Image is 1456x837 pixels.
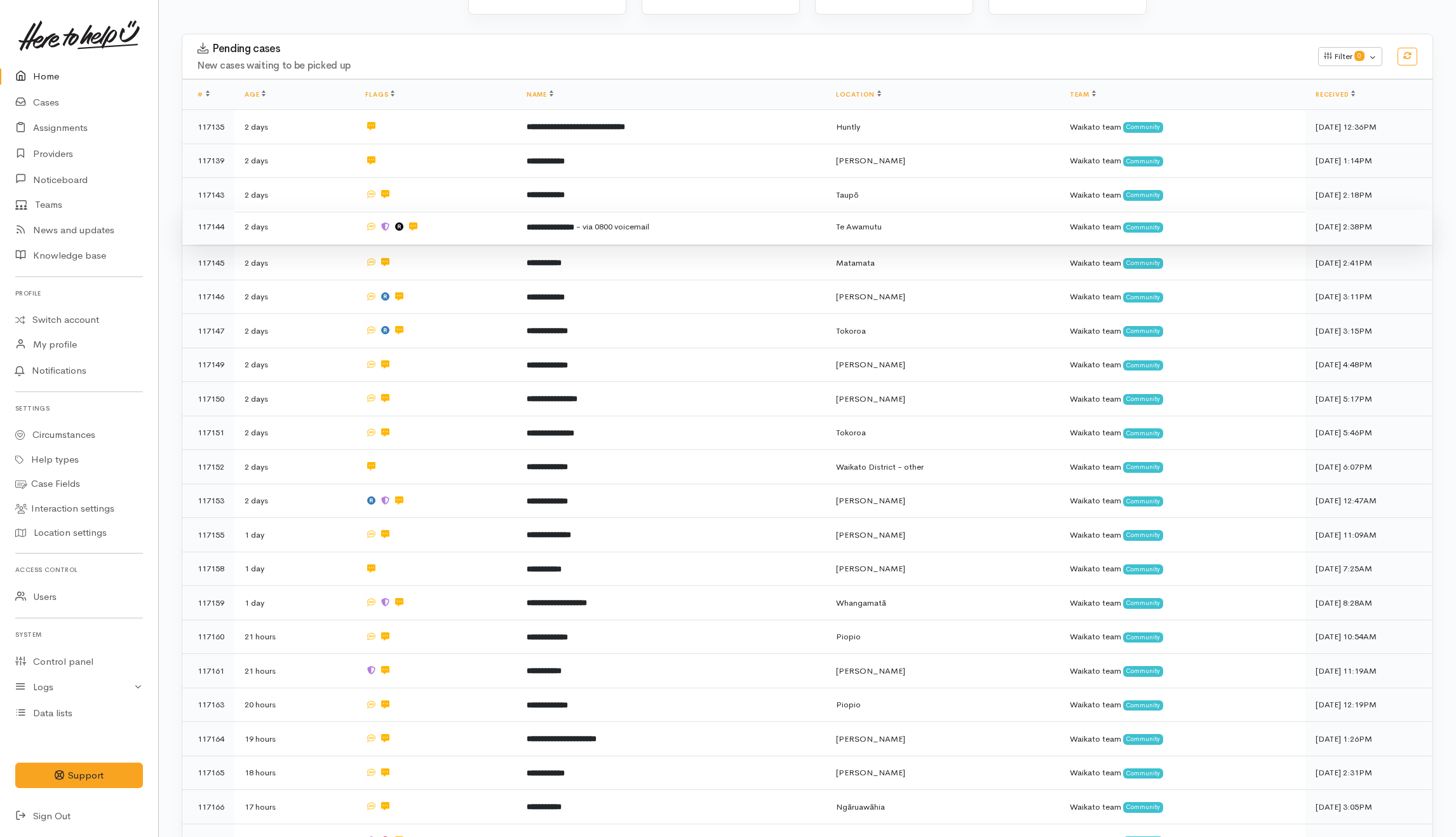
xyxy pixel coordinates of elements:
[1123,632,1163,643] span: Community
[1123,292,1163,303] span: Community
[182,348,234,382] td: 117149
[1060,586,1305,620] td: Waikato team
[182,314,234,348] td: 117147
[1070,90,1096,99] a: Team
[1318,47,1382,66] button: Filter0
[1123,564,1163,575] span: Community
[1060,790,1305,824] td: Waikato team
[182,280,234,314] td: 117146
[182,586,234,620] td: 117159
[836,393,905,404] span: [PERSON_NAME]
[1305,382,1432,416] td: [DATE] 5:17PM
[234,280,355,314] td: 2 days
[1305,110,1432,144] td: [DATE] 12:36PM
[1123,156,1163,167] span: Community
[182,178,234,212] td: 117143
[182,518,234,552] td: 117155
[836,221,882,232] span: Te Awamutu
[1305,722,1432,756] td: [DATE] 1:26PM
[1060,722,1305,756] td: Waikato team
[1123,598,1163,608] span: Community
[836,427,866,438] span: Tokoroa
[1123,802,1163,812] span: Community
[1305,210,1432,244] td: [DATE] 2:38PM
[1060,110,1305,144] td: Waikato team
[836,529,905,540] span: [PERSON_NAME]
[1060,552,1305,586] td: Waikato team
[1123,122,1163,132] span: Community
[527,90,553,99] a: Name
[836,359,905,370] span: [PERSON_NAME]
[1354,51,1365,61] span: 0
[836,155,905,166] span: [PERSON_NAME]
[1305,416,1432,450] td: [DATE] 5:46PM
[836,767,905,778] span: [PERSON_NAME]
[1305,314,1432,348] td: [DATE] 3:15PM
[1060,756,1305,790] td: Waikato team
[1305,450,1432,484] td: [DATE] 6:07PM
[1060,450,1305,484] td: Waikato team
[1305,756,1432,790] td: [DATE] 2:31PM
[234,416,355,450] td: 2 days
[1305,518,1432,552] td: [DATE] 11:09AM
[182,246,234,280] td: 117145
[182,484,234,518] td: 117153
[1305,552,1432,586] td: [DATE] 7:25AM
[1305,620,1432,654] td: [DATE] 10:54AM
[1123,428,1163,439] span: Community
[182,144,234,178] td: 117139
[836,563,905,574] span: [PERSON_NAME]
[182,688,234,722] td: 117163
[1305,790,1432,824] td: [DATE] 3:05PM
[836,665,905,676] span: [PERSON_NAME]
[1060,144,1305,178] td: Waikato team
[1305,178,1432,212] td: [DATE] 2:18PM
[1123,462,1163,472] span: Community
[15,626,143,643] h6: System
[182,790,234,824] td: 117166
[1123,496,1163,507] span: Community
[1060,246,1305,280] td: Waikato team
[234,586,355,620] td: 1 day
[365,90,394,99] a: Flags
[1123,326,1163,336] span: Community
[182,552,234,586] td: 117158
[198,90,210,99] a: #
[245,90,266,99] a: Age
[234,722,355,756] td: 19 hours
[234,654,355,688] td: 21 hours
[234,110,355,144] td: 2 days
[234,790,355,824] td: 17 hours
[1305,586,1432,620] td: [DATE] 8:28AM
[1316,90,1355,99] a: Received
[15,400,143,417] h6: Settings
[198,60,1303,71] h4: New cases waiting to be picked up
[234,210,355,244] td: 2 days
[198,43,1303,55] h3: Pending cases
[234,552,355,586] td: 1 day
[234,246,355,280] td: 2 days
[1060,688,1305,722] td: Waikato team
[1060,280,1305,314] td: Waikato team
[836,631,861,642] span: Piopio
[836,325,866,336] span: Tokoroa
[234,756,355,790] td: 18 hours
[1305,144,1432,178] td: [DATE] 1:14PM
[1060,348,1305,382] td: Waikato team
[182,382,234,416] td: 117150
[836,189,859,200] span: Taupō
[234,144,355,178] td: 2 days
[1060,314,1305,348] td: Waikato team
[1060,518,1305,552] td: Waikato team
[836,597,886,608] span: Whangamatā
[1305,654,1432,688] td: [DATE] 11:19AM
[1123,768,1163,779] span: Community
[182,756,234,790] td: 117165
[1060,178,1305,212] td: Waikato team
[234,348,355,382] td: 2 days
[234,382,355,416] td: 2 days
[836,801,885,812] span: Ngāruawāhia
[234,178,355,212] td: 2 days
[1123,734,1163,744] span: Community
[1305,348,1432,382] td: [DATE] 4:48PM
